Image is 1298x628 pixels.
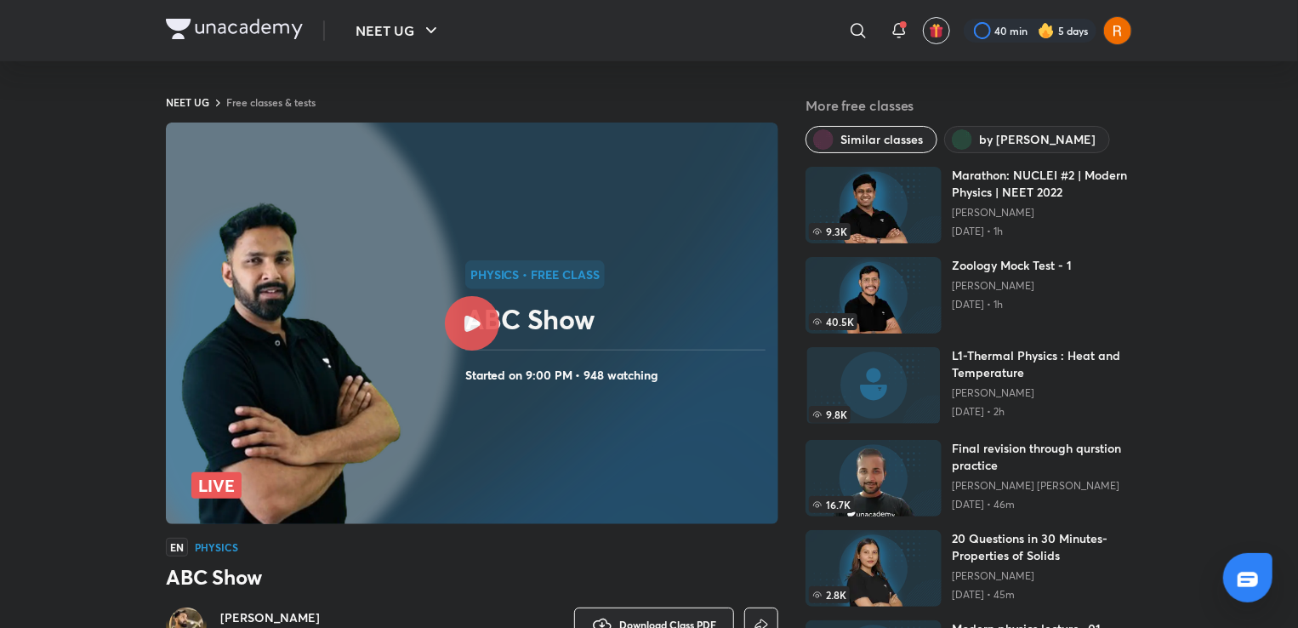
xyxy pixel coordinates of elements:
span: 16.7K [809,496,854,513]
a: NEET UG [166,95,209,109]
a: [PERSON_NAME] [952,386,1132,400]
img: Aliya Fatima [1103,16,1132,45]
p: [DATE] • 1h [952,225,1132,238]
h6: Marathon: NUCLEI #2 | Modern Physics | NEET 2022 [952,167,1132,201]
p: [DATE] • 46m [952,498,1132,511]
p: [DATE] • 1h [952,298,1072,311]
h2: ABC Show [465,302,771,336]
a: [PERSON_NAME] [952,279,1072,293]
span: Similar classes [840,131,923,148]
span: 40.5K [809,313,857,330]
a: Free classes & tests [226,95,316,109]
h6: Final revision through qurstion practice [952,440,1132,474]
a: [PERSON_NAME] [220,609,322,626]
a: [PERSON_NAME] [952,206,1132,220]
h6: L1-Thermal Physics : Heat and Temperature [952,347,1132,381]
p: [DATE] • 2h [952,405,1132,419]
h6: Zoology Mock Test - 1 [952,257,1072,274]
span: 9.8K [809,406,851,423]
button: avatar [923,17,950,44]
span: 9.3K [809,223,851,240]
h4: Physics [195,542,238,552]
h4: Started on 9:00 PM • 948 watching [465,364,771,386]
a: Company Logo [166,19,303,43]
a: [PERSON_NAME] [952,569,1132,583]
h3: ABC Show [166,563,778,591]
span: 2.8K [809,586,850,603]
span: by Anupam Upadhayay [979,131,1096,148]
a: [PERSON_NAME] [PERSON_NAME] [952,479,1132,493]
img: avatar [929,23,944,38]
p: [DATE] • 45m [952,588,1132,602]
span: EN [166,538,188,557]
h5: More free classes [806,95,1132,116]
button: by Anupam Upadhayay [944,126,1110,153]
button: NEET UG [345,14,452,48]
h6: 20 Questions in 30 Minutes- Properties of Solids [952,530,1132,564]
img: streak [1038,22,1055,39]
button: Similar classes [806,126,937,153]
img: Company Logo [166,19,303,39]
